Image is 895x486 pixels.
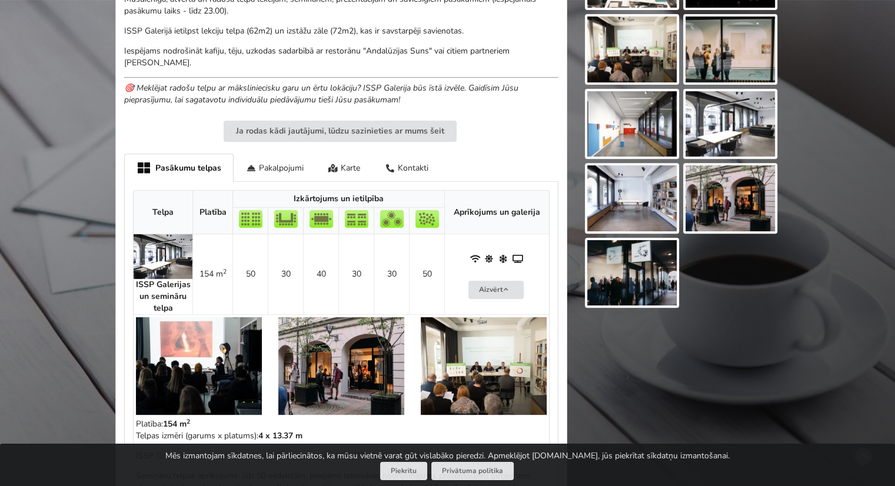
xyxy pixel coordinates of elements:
sup: 2 [223,267,227,276]
a: Semināru telpas | Rīga | ISSP Galerija | bildes [278,317,404,418]
td: 154 m [192,234,232,314]
td: 40 [303,234,338,314]
img: Semināru telpas | Rīga | ISSP Galerija | bildes [278,317,404,415]
img: ISSP Galerija | Rīga | Pasākumu vieta - galerijas bilde [587,165,677,231]
th: Aprīkojums un galerija [444,191,549,234]
img: ISSP Galerija | Rīga | Pasākumu vieta - galerijas bilde [587,91,677,157]
img: ISSP Galerija | Rīga | Pasākumu vieta - galerijas bilde [686,91,775,157]
button: Aizvērt [468,281,524,299]
img: Pieņemšana [415,210,439,228]
a: Privātuma politika [431,462,514,480]
strong: ISSP Galerijas un semināru telpa [136,279,191,314]
td: 50 [409,234,444,314]
td: 30 [338,234,374,314]
img: ISSP Galerija | Rīga | Pasākumu vieta - galerijas bilde [587,240,677,306]
span: Dabiskais apgaismojums [484,254,496,265]
td: 50 [232,234,268,314]
img: Klase [345,210,368,228]
th: Telpa [134,191,192,234]
p: ISSP Galerijā ietilpst lekciju telpa (62m2) un izstāžu zāle (72m2), kas ir savstarpēji savienotas. [124,25,558,37]
img: Semināru telpas | Rīga | ISSP Galerija | bildes [136,317,262,415]
td: 30 [268,234,303,314]
img: Sapulce [310,210,333,228]
sup: 2 [187,417,190,426]
img: Pasākumu telpas | Rīga | ISSP Galerija | bilde [134,234,192,279]
button: Piekrītu [380,462,427,480]
img: ISSP Galerija | Rīga | Pasākumu vieta - galerijas bilde [686,16,775,82]
span: WiFi [470,254,482,265]
th: Izkārtojums un ietilpība [232,191,444,208]
div: Karte [316,154,373,181]
img: U-Veids [274,210,298,228]
img: Semināru telpas | Rīga | ISSP Galerija | bildes [421,317,547,415]
img: ISSP Galerija | Rīga | Pasākumu vieta - galerijas bilde [686,165,775,231]
img: Bankets [380,210,404,228]
th: Platība [192,191,232,234]
strong: 4 x 13.37 m [258,430,302,441]
a: Semināru telpas | Rīga | ISSP Galerija | bildes [421,317,547,418]
span: Gaisa kondicionieris [498,254,510,265]
button: Ja rodas kādi jautājumi, lūdzu sazinieties ar mums šeit [224,121,457,142]
img: Teātris [239,210,262,228]
div: Pakalpojumi [234,154,316,181]
div: Kontakti [372,154,441,181]
td: 30 [374,234,409,314]
a: Semināru telpas | Rīga | ISSP Galerija | bildes [136,317,262,418]
img: ISSP Galerija | Rīga | Pasākumu vieta - galerijas bilde [587,16,677,82]
div: Pasākumu telpas [124,154,234,182]
p: Iespējams nodrošināt kafiju, tēju, uzkodas sadarbībā ar restorānu "Andalūzijas Suns" vai citiem p... [124,45,558,69]
span: Projektors un ekrāns [513,254,524,265]
em: 🎯 Meklējat radošu telpu ar māksliniecisku garu un ērtu lokāciju? ISSP Galerija būs īstā izvēle. G... [124,82,518,105]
